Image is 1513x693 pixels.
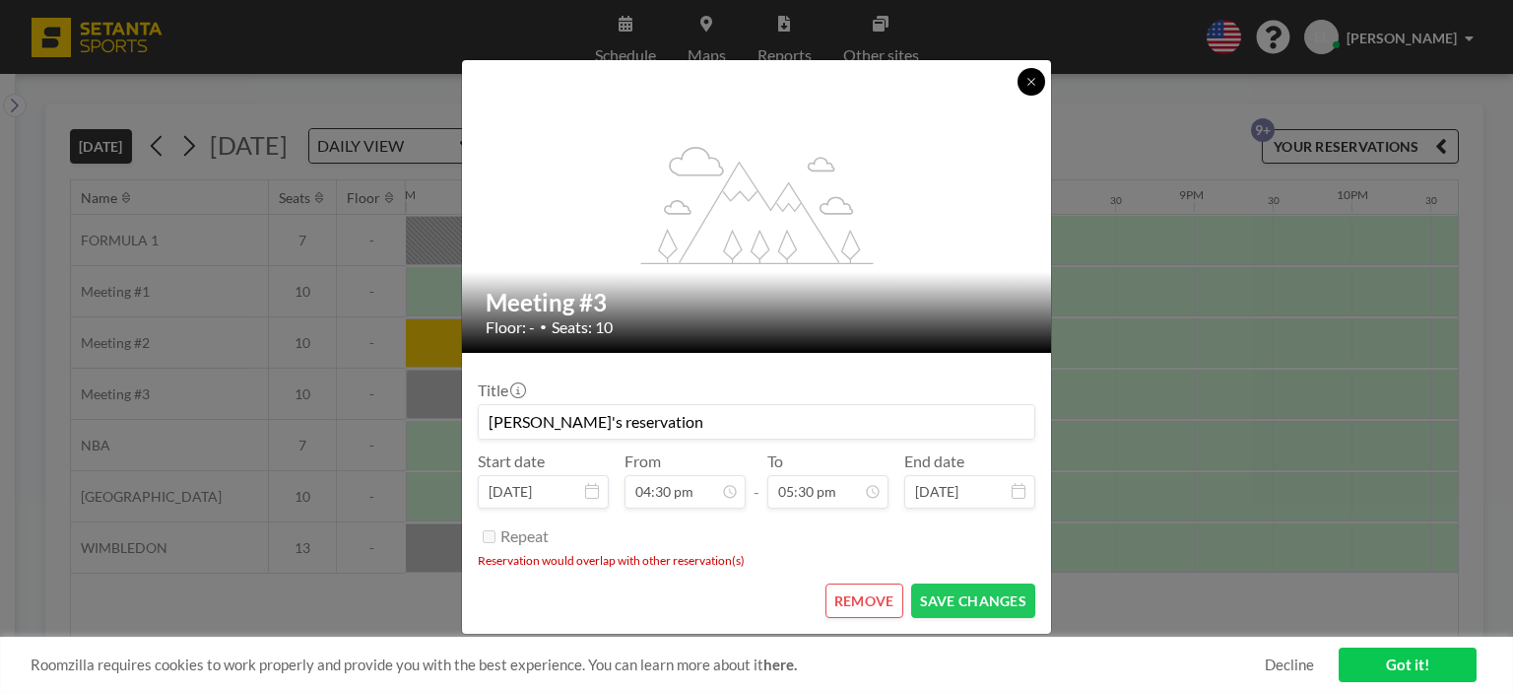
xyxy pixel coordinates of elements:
[904,451,964,471] label: End date
[500,526,549,546] label: Repeat
[478,451,545,471] label: Start date
[478,553,1035,568] li: Reservation would overlap with other reservation(s)
[825,584,903,618] button: REMOVE
[31,656,1265,674] span: Roomzilla requires cookies to work properly and provide you with the best experience. You can lea...
[478,381,524,400] label: Title
[911,584,1035,618] button: SAVE CHANGES
[552,317,613,337] span: Seats: 10
[754,458,759,502] span: -
[479,405,1034,439] input: (No title)
[540,319,547,334] span: •
[486,317,535,337] span: Floor: -
[486,288,1029,317] h2: Meeting #3
[1339,648,1477,682] a: Got it!
[1265,656,1314,674] a: Decline
[763,656,797,673] a: here.
[625,451,661,471] label: From
[641,145,874,263] g: flex-grow: 1.2;
[767,451,783,471] label: To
